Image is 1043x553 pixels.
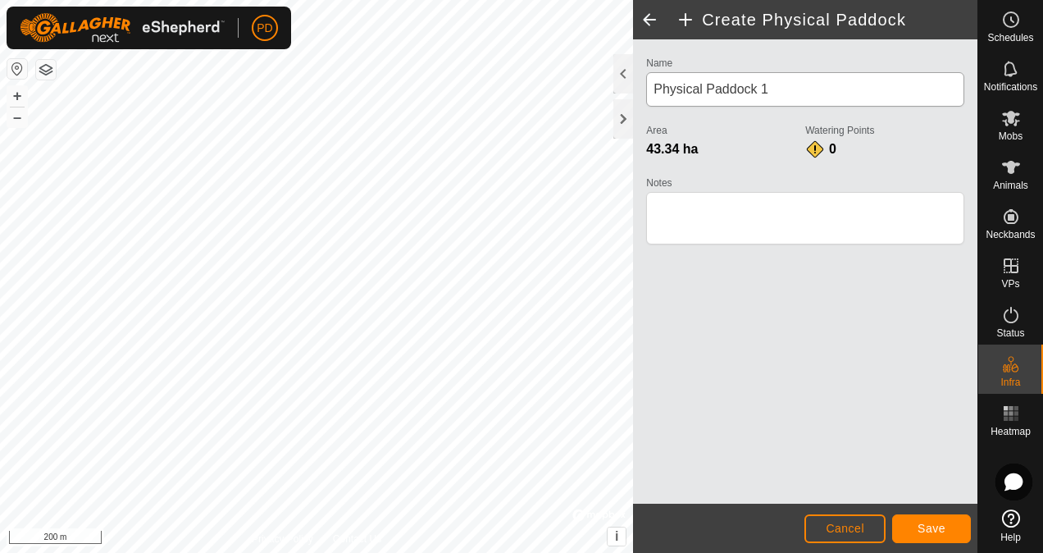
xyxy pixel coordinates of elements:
label: Name [646,56,964,71]
a: Help [978,503,1043,549]
button: i [608,528,626,546]
button: Cancel [804,514,886,543]
span: PD [257,20,272,37]
span: Neckbands [986,230,1035,240]
span: Animals [993,181,1028,190]
span: Notifications [984,82,1037,92]
span: i [615,529,618,543]
button: – [7,107,27,127]
span: Save [918,522,945,535]
a: Contact Us [333,532,381,546]
span: Help [1000,532,1021,542]
label: Watering Points [805,123,964,138]
span: Cancel [826,522,864,535]
img: Gallagher Logo [20,13,225,43]
a: Privacy Policy [252,532,313,546]
button: + [7,86,27,106]
button: Map Layers [36,60,56,80]
h2: Create Physical Paddock [676,10,977,30]
span: Heatmap [991,427,1031,436]
span: 0 [829,142,836,156]
span: Infra [1000,377,1020,387]
button: Save [892,514,971,543]
span: Schedules [987,33,1033,43]
label: Area [646,123,805,138]
span: 43.34 ha [646,142,698,156]
label: Notes [646,176,964,190]
button: Reset Map [7,59,27,79]
span: VPs [1001,279,1019,289]
span: Mobs [999,131,1023,141]
span: Status [996,328,1024,338]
